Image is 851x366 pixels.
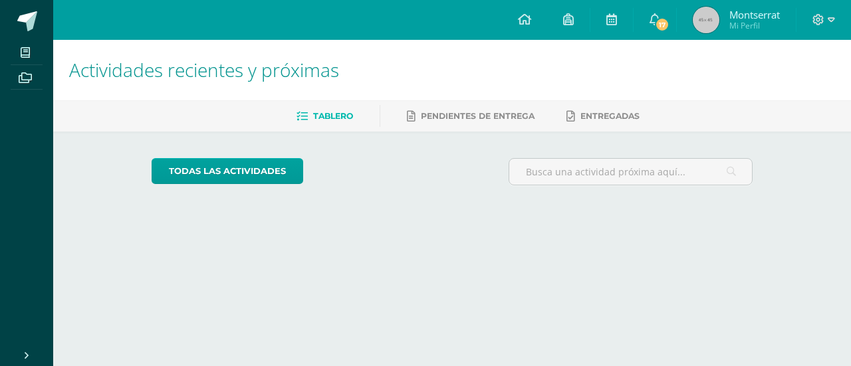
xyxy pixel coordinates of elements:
[509,159,753,185] input: Busca una actividad próxima aquí...
[655,17,669,32] span: 17
[729,20,780,31] span: Mi Perfil
[69,57,339,82] span: Actividades recientes y próximas
[297,106,353,127] a: Tablero
[152,158,303,184] a: todas las Actividades
[729,8,780,21] span: Montserrat
[421,111,535,121] span: Pendientes de entrega
[313,111,353,121] span: Tablero
[566,106,640,127] a: Entregadas
[407,106,535,127] a: Pendientes de entrega
[580,111,640,121] span: Entregadas
[693,7,719,33] img: 45x45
